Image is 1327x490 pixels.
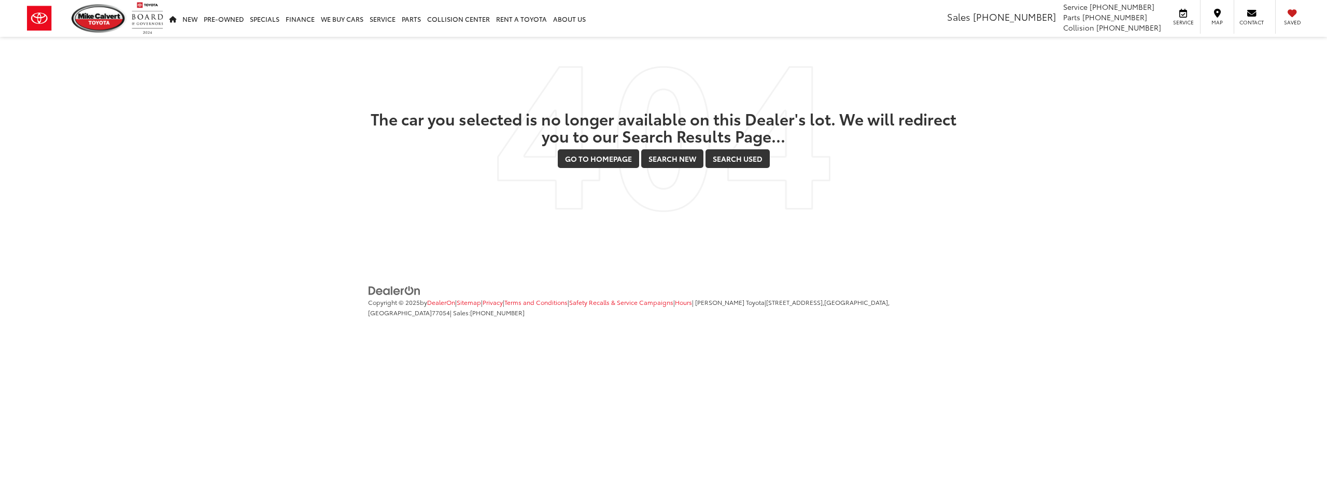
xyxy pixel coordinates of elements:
span: Service [1063,2,1088,12]
span: [PHONE_NUMBER] [973,10,1056,23]
span: | [455,298,481,306]
a: Sitemap [457,298,481,306]
a: Terms and Conditions [504,298,568,306]
span: | [481,298,503,306]
span: Service [1171,19,1195,26]
a: Go to Homepage [558,149,639,168]
span: | [568,298,673,306]
h2: The car you selected is no longer available on this Dealer's lot. We will redirect you to our Sea... [368,110,959,144]
span: | [503,298,568,306]
img: Mike Calvert Toyota [72,4,126,33]
a: Search Used [705,149,770,168]
span: | [673,298,692,306]
a: Privacy [483,298,503,306]
span: [STREET_ADDRESS], [766,298,824,306]
span: Contact [1239,19,1264,26]
span: [PHONE_NUMBER] [470,308,525,317]
span: by [420,298,455,306]
span: [GEOGRAPHIC_DATA] [368,308,432,317]
span: | Sales: [450,308,525,317]
a: Safety Recalls & Service Campaigns, Opens in a new tab [569,298,673,306]
span: Saved [1281,19,1304,26]
span: [GEOGRAPHIC_DATA], [824,298,890,306]
span: 77054 [432,308,450,317]
span: Sales [947,10,970,23]
a: DealerOn [368,285,421,295]
span: [PHONE_NUMBER] [1082,12,1147,22]
a: DealerOn Home Page [427,298,455,306]
span: Collision [1063,22,1094,33]
a: Hours [675,298,692,306]
a: Search New [641,149,703,168]
span: Copyright © 2025 [368,298,420,306]
span: Map [1206,19,1229,26]
span: Parts [1063,12,1080,22]
img: DealerOn [368,285,421,297]
span: | [PERSON_NAME] Toyota [692,298,765,306]
span: [PHONE_NUMBER] [1096,22,1161,33]
span: [PHONE_NUMBER] [1090,2,1154,12]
